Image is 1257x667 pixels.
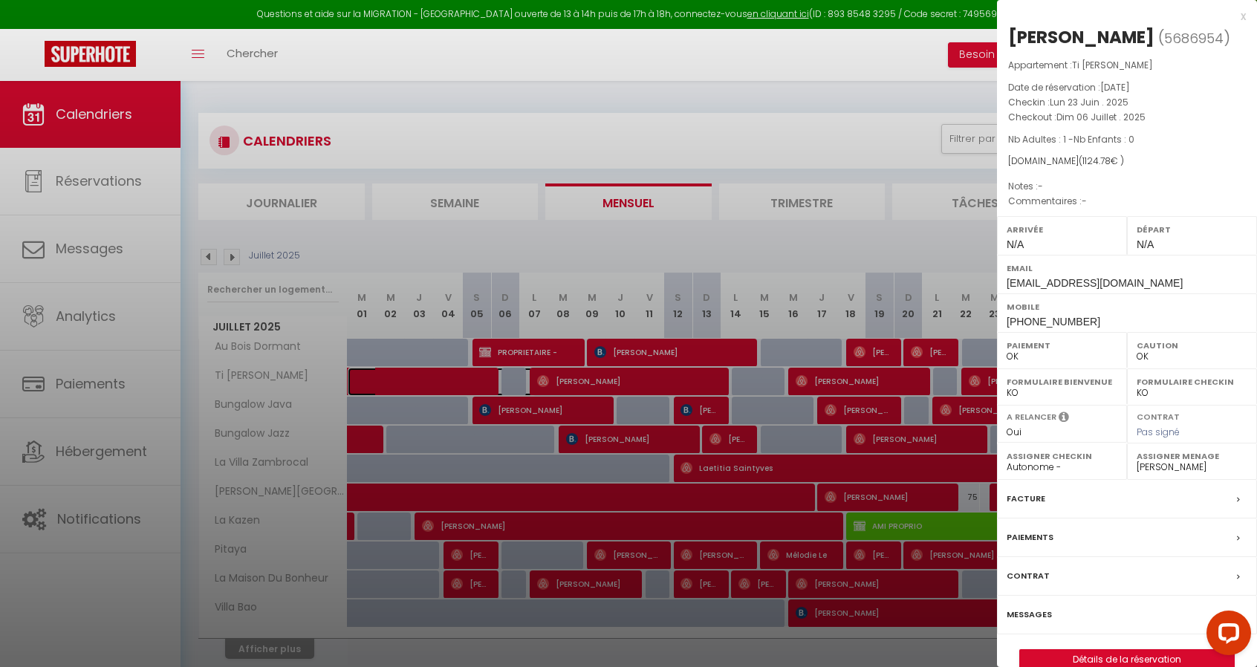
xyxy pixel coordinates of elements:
label: Arrivée [1007,222,1117,237]
span: [PHONE_NUMBER] [1007,316,1100,328]
label: Messages [1007,607,1052,622]
span: Ti [PERSON_NAME] [1072,59,1153,71]
label: Contrat [1007,568,1050,584]
label: Formulaire Checkin [1137,374,1247,389]
span: ( ) [1158,27,1230,48]
span: Dim 06 Juillet . 2025 [1056,111,1146,123]
span: - [1082,195,1087,207]
p: Checkout : [1008,110,1246,125]
label: Mobile [1007,299,1247,314]
iframe: LiveChat chat widget [1195,605,1257,667]
label: Départ [1137,222,1247,237]
label: A relancer [1007,411,1056,423]
span: [DATE] [1100,81,1130,94]
p: Appartement : [1008,58,1246,73]
label: Formulaire Bienvenue [1007,374,1117,389]
label: Paiements [1007,530,1053,545]
span: [EMAIL_ADDRESS][DOMAIN_NAME] [1007,277,1183,289]
div: [DOMAIN_NAME] [1008,154,1246,169]
label: Caution [1137,338,1247,353]
span: N/A [1007,238,1024,250]
label: Contrat [1137,411,1180,420]
span: N/A [1137,238,1154,250]
div: [PERSON_NAME] [1008,25,1154,49]
span: Lun 23 Juin . 2025 [1050,96,1128,108]
p: Commentaires : [1008,194,1246,209]
span: Nb Adultes : 1 - [1008,133,1134,146]
label: Paiement [1007,338,1117,353]
span: Nb Enfants : 0 [1074,133,1134,146]
i: Sélectionner OUI si vous souhaiter envoyer les séquences de messages post-checkout [1059,411,1069,427]
label: Assigner Checkin [1007,449,1117,463]
span: ( € ) [1079,154,1124,167]
span: Pas signé [1137,426,1180,438]
label: Assigner Menage [1137,449,1247,463]
label: Facture [1007,491,1045,507]
label: Email [1007,261,1247,276]
span: 5686954 [1164,29,1224,48]
span: - [1038,180,1043,192]
p: Notes : [1008,179,1246,194]
p: Date de réservation : [1008,80,1246,95]
div: x [997,7,1246,25]
p: Checkin : [1008,95,1246,110]
span: 1124.78 [1082,154,1111,167]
